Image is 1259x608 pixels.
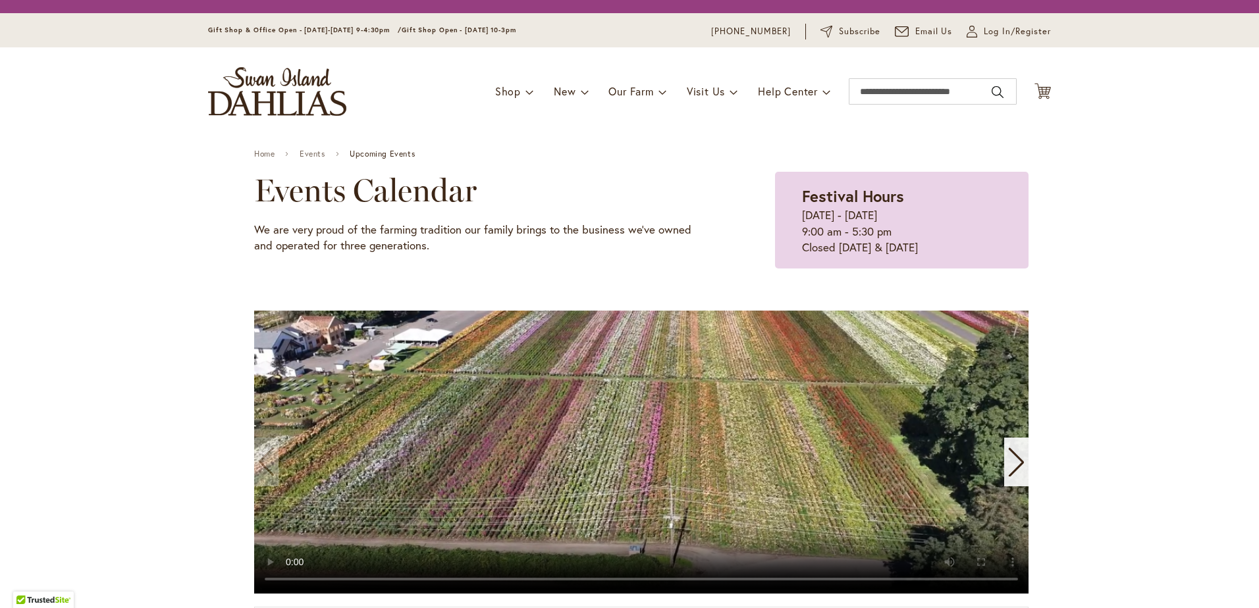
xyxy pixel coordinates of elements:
a: store logo [208,67,346,116]
a: Log In/Register [967,25,1051,38]
a: Email Us [895,25,953,38]
span: Our Farm [608,84,653,98]
span: Shop [495,84,521,98]
swiper-slide: 1 / 11 [254,311,1029,594]
span: Gift Shop Open - [DATE] 10-3pm [402,26,516,34]
span: Log In/Register [984,25,1051,38]
strong: Festival Hours [802,186,904,207]
p: We are very proud of the farming tradition our family brings to the business we've owned and oper... [254,222,709,254]
span: Gift Shop & Office Open - [DATE]-[DATE] 9-4:30pm / [208,26,402,34]
span: Visit Us [687,84,725,98]
span: Email Us [915,25,953,38]
button: Search [992,82,1004,103]
span: Subscribe [839,25,880,38]
span: Help Center [758,84,818,98]
a: Events [300,149,325,159]
a: Subscribe [820,25,880,38]
span: Upcoming Events [350,149,415,159]
h2: Events Calendar [254,172,709,209]
p: [DATE] - [DATE] 9:00 am - 5:30 pm Closed [DATE] & [DATE] [802,207,1002,255]
a: [PHONE_NUMBER] [711,25,791,38]
span: New [554,84,576,98]
a: Home [254,149,275,159]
